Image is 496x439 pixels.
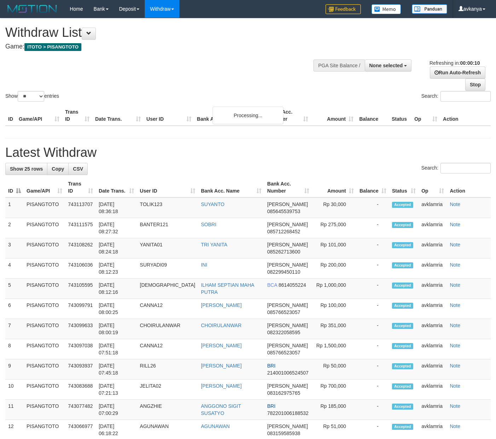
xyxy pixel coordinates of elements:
td: avklamria [419,198,447,218]
td: PISANGTOTO [24,279,65,299]
a: Stop [465,79,485,91]
td: PISANGTOTO [24,198,65,218]
span: [PERSON_NAME] [267,323,308,328]
td: avklamria [419,319,447,339]
a: ANGGONO SIGIT SUSATYO [201,403,241,416]
td: YANITA01 [137,238,198,258]
span: Copy 083159585938 to clipboard [267,431,300,436]
td: 743077482 [65,400,96,420]
td: 9 [5,359,24,380]
td: SURYADI09 [137,258,198,279]
a: [PERSON_NAME] [201,302,242,308]
img: Feedback.jpg [325,4,361,14]
img: MOTION_logo.png [5,4,59,14]
td: CHOIRULANWAR [137,319,198,339]
td: 743108262 [65,238,96,258]
a: SUYANTO [201,201,224,207]
td: CANNA12 [137,339,198,359]
th: Status [389,106,411,126]
span: Accepted [392,323,413,329]
a: INI [201,262,207,268]
td: JELITA02 [137,380,198,400]
td: Rp 30,000 [312,198,357,218]
span: [PERSON_NAME] [267,242,308,247]
a: Note [450,262,460,268]
span: Copy 082299450110 to clipboard [267,269,300,275]
td: Rp 185,000 [312,400,357,420]
div: Processing... [213,107,283,124]
td: RILL26 [137,359,198,380]
img: Button%20Memo.svg [371,4,401,14]
td: PISANGTOTO [24,380,65,400]
td: Rp 1,500,000 [312,339,357,359]
td: [DEMOGRAPHIC_DATA] [137,279,198,299]
td: Rp 1,000,000 [312,279,357,299]
img: panduan.png [412,4,447,14]
th: Op [411,106,440,126]
td: PISANGTOTO [24,400,65,420]
td: - [357,279,389,299]
a: SOBRI [201,222,217,227]
span: CSV [73,166,83,172]
span: [PERSON_NAME] [267,222,308,227]
th: Action [440,106,491,126]
td: PISANGTOTO [24,339,65,359]
td: 11 [5,400,24,420]
td: avklamria [419,400,447,420]
span: Copy 8614055224 to clipboard [278,282,306,288]
td: [DATE] 07:51:18 [96,339,137,359]
select: Showentries [18,91,44,102]
td: avklamria [419,279,447,299]
th: User ID [144,106,194,126]
th: Trans ID: activate to sort column ascending [65,177,96,198]
th: Game/API: activate to sort column ascending [24,177,65,198]
span: ITOTO > PISANGTOTO [24,43,81,51]
td: - [357,359,389,380]
th: Op: activate to sort column ascending [419,177,447,198]
span: Copy 085766523057 to clipboard [267,350,300,355]
td: avklamria [419,238,447,258]
label: Show entries [5,91,59,102]
td: 743099791 [65,299,96,319]
span: Copy 214001006524507 to clipboard [267,370,308,376]
td: 743113707 [65,198,96,218]
span: [PERSON_NAME] [267,343,308,348]
td: 743099633 [65,319,96,339]
td: 743093937 [65,359,96,380]
td: 7 [5,319,24,339]
span: [PERSON_NAME] [267,383,308,389]
a: Note [450,302,460,308]
td: 6 [5,299,24,319]
td: avklamria [419,339,447,359]
td: [DATE] 08:00:25 [96,299,137,319]
span: Accepted [392,262,413,268]
td: [DATE] 08:36:18 [96,198,137,218]
td: BANTER121 [137,218,198,238]
td: PISANGTOTO [24,238,65,258]
td: Rp 100,000 [312,299,357,319]
td: avklamria [419,380,447,400]
input: Search: [440,91,491,102]
th: Game/API [16,106,62,126]
td: avklamria [419,218,447,238]
td: PISANGTOTO [24,218,65,238]
th: Action [447,177,491,198]
button: None selected [365,59,412,72]
a: Note [450,403,460,409]
span: Copy 085262713600 to clipboard [267,249,300,255]
span: Accepted [392,363,413,369]
td: 10 [5,380,24,400]
td: PISANGTOTO [24,359,65,380]
a: [PERSON_NAME] [201,363,242,369]
td: [DATE] 07:45:18 [96,359,137,380]
span: Accepted [392,424,413,430]
a: Run Auto-Refresh [430,67,485,79]
td: - [357,299,389,319]
div: PGA Site Balance / [313,59,364,72]
h1: Withdraw List [5,25,324,40]
td: 743106036 [65,258,96,279]
th: Bank Acc. Name: activate to sort column ascending [198,177,264,198]
span: Copy 085712268452 to clipboard [267,229,300,234]
a: Note [450,363,460,369]
td: ANGZHIE [137,400,198,420]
